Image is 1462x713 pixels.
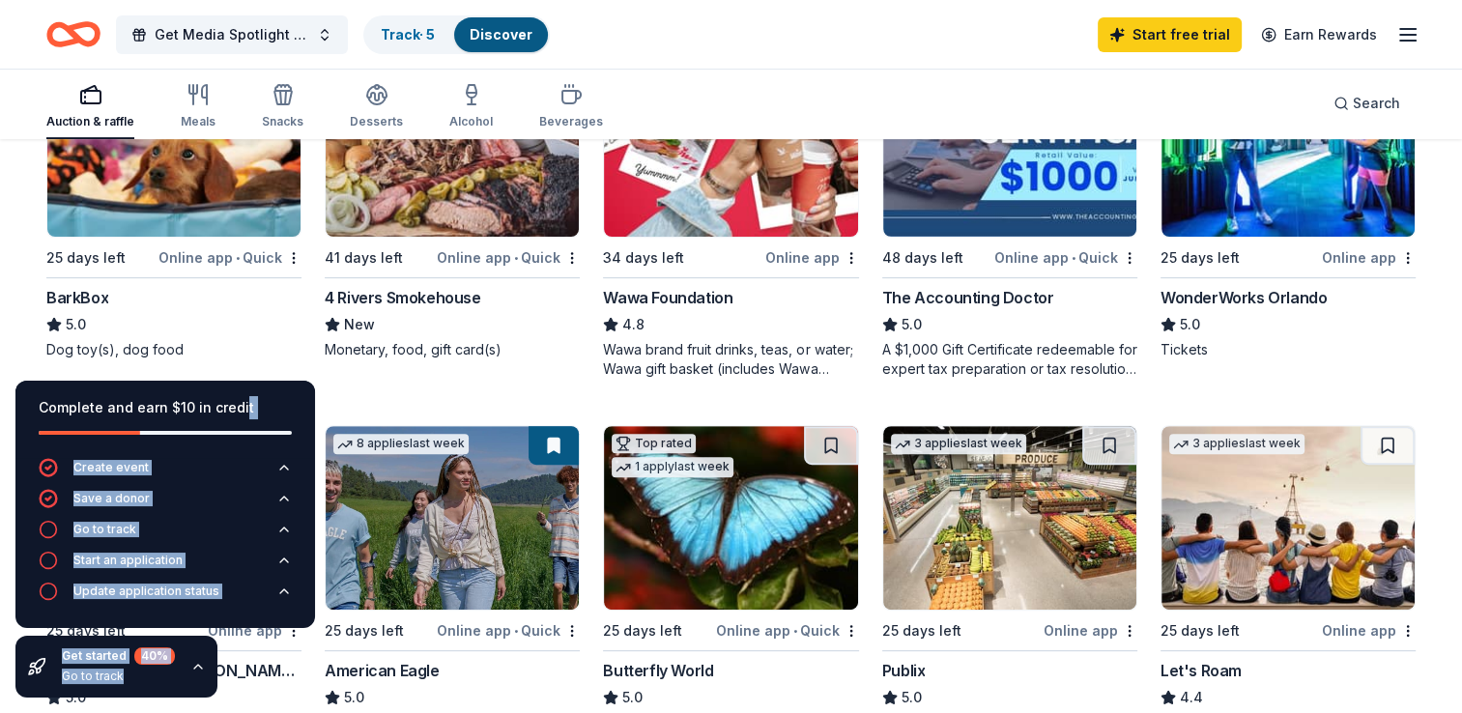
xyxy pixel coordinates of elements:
div: 40 % [134,647,175,665]
div: Desserts [350,114,403,129]
button: Auction & raffle [46,75,134,139]
div: 41 days left [325,246,403,270]
div: A $1,000 Gift Certificate redeemable for expert tax preparation or tax resolution services—recipi... [882,340,1137,379]
button: Track· 5Discover [363,15,550,54]
span: • [514,623,518,639]
img: Image for Publix [883,426,1136,610]
div: Online app Quick [437,245,580,270]
img: Image for BarkBox [47,53,301,237]
button: Go to track [39,520,292,551]
span: 5.0 [902,313,922,336]
a: Image for BarkBoxTop rated8 applieslast week25 days leftOnline app•QuickBarkBox5.0Dog toy(s), dog... [46,52,301,359]
img: Image for Let's Roam [1161,426,1415,610]
span: • [1072,250,1075,266]
div: Butterfly World [603,659,713,682]
div: Online app Quick [158,245,301,270]
button: Update application status [39,582,292,613]
a: Image for Wawa FoundationTop rated2 applieslast week34 days leftOnline appWawa Foundation4.8Wawa ... [603,52,858,379]
a: Image for The Accounting DoctorTop rated33 applieslast week48 days leftOnline app•QuickThe Accoun... [882,52,1137,379]
div: Beverages [539,114,603,129]
a: Image for WonderWorks OrlandoTop rated3 applieslast week25 days leftOnline appWonderWorks Orlando... [1161,52,1416,359]
div: The Accounting Doctor [882,286,1054,309]
div: Wawa Foundation [603,286,732,309]
div: Save a donor [73,491,150,506]
div: Snacks [262,114,303,129]
a: Image for 4 Rivers SmokehouseLocal41 days leftOnline app•Quick4 Rivers SmokehouseNewMonetary, foo... [325,52,580,359]
div: Get started [62,647,175,665]
div: 1 apply last week [612,457,733,477]
div: 3 applies last week [891,434,1026,454]
div: Online app Quick [994,245,1137,270]
div: Online app [1322,618,1416,642]
div: Wawa brand fruit drinks, teas, or water; Wawa gift basket (includes Wawa products and coupons) [603,340,858,379]
div: 3 applies last week [1169,434,1304,454]
span: Get Media Spotlight Ready [155,23,309,46]
div: American Eagle [325,659,439,682]
div: Top rated [612,434,696,453]
div: Create event [73,460,149,475]
div: Monetary, food, gift card(s) [325,340,580,359]
img: Image for The Accounting Doctor [883,53,1136,237]
span: Search [1353,92,1400,115]
img: Image for Butterfly World [604,426,857,610]
button: Meals [181,75,215,139]
div: Alcohol [449,114,493,129]
div: Start an application [73,553,183,568]
div: 25 days left [325,619,404,642]
img: Image for 4 Rivers Smokehouse [326,53,579,237]
button: Search [1318,84,1416,123]
span: 5.0 [344,686,364,709]
div: Go to track [73,522,136,537]
div: Meals [181,114,215,129]
div: 48 days left [882,246,963,270]
div: Go to track [62,669,175,684]
div: Publix [882,659,926,682]
button: Beverages [539,75,603,139]
span: 5.0 [66,313,86,336]
a: Home [46,12,100,57]
div: 34 days left [603,246,684,270]
div: BarkBox [46,286,108,309]
div: 8 applies last week [333,434,469,454]
span: 4.4 [1180,686,1203,709]
span: • [514,250,518,266]
button: Get Media Spotlight Ready [116,15,348,54]
div: Online app [765,245,859,270]
button: Desserts [350,75,403,139]
div: Update application status [73,584,219,599]
div: Dog toy(s), dog food [46,340,301,359]
button: Alcohol [449,75,493,139]
div: 25 days left [46,246,126,270]
div: 25 days left [882,619,961,642]
a: Earn Rewards [1249,17,1389,52]
button: Save a donor [39,489,292,520]
div: 25 days left [603,619,682,642]
div: Online app [1044,618,1137,642]
button: Create event [39,458,292,489]
div: Let's Roam [1161,659,1242,682]
span: • [793,623,797,639]
div: Complete and earn $10 in credit [39,396,292,419]
div: Tickets [1161,340,1416,359]
a: Start free trial [1098,17,1242,52]
span: 4.8 [622,313,645,336]
div: Online app Quick [437,618,580,642]
a: Discover [470,26,532,43]
span: 5.0 [902,686,922,709]
div: WonderWorks Orlando [1161,286,1327,309]
div: 4 Rivers Smokehouse [325,286,480,309]
div: Auction & raffle [46,114,134,129]
div: Online app [1322,245,1416,270]
button: Snacks [262,75,303,139]
div: Online app Quick [716,618,859,642]
div: 25 days left [1161,246,1240,270]
img: Image for WonderWorks Orlando [1161,53,1415,237]
img: Image for American Eagle [326,426,579,610]
span: 5.0 [622,686,643,709]
span: New [344,313,375,336]
span: 5.0 [1180,313,1200,336]
img: Image for Wawa Foundation [604,53,857,237]
div: 25 days left [1161,619,1240,642]
span: • [236,250,240,266]
button: Start an application [39,551,292,582]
